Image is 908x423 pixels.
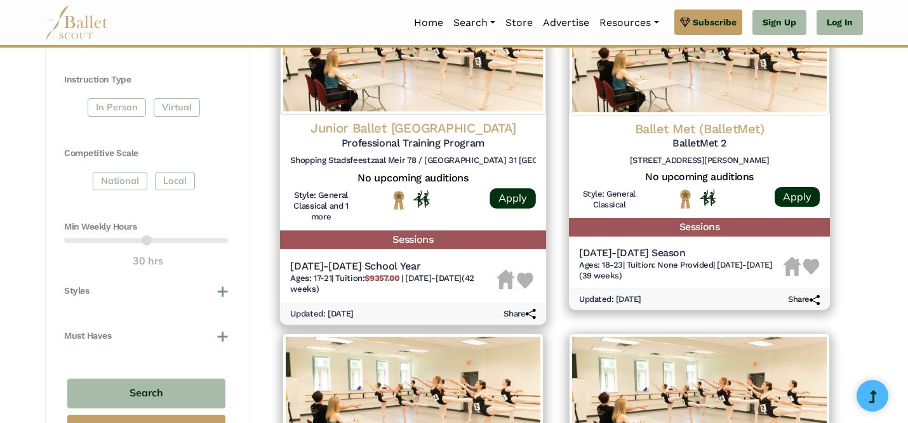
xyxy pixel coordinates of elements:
[290,136,536,150] h5: Professional Training Program
[784,257,801,276] img: Housing Unavailable
[579,260,784,282] h6: | |
[64,285,229,297] button: Styles
[290,259,497,273] h5: [DATE]-[DATE] School Year
[67,379,225,408] button: Search
[133,253,163,270] output: 30 hrs
[290,273,497,294] h6: | |
[569,218,830,237] h5: Sessions
[700,190,716,206] img: In Person
[290,273,331,282] span: Ages: 17-21
[497,270,515,290] img: Housing Unavailable
[693,15,737,29] span: Subscribe
[579,120,820,137] h4: Ballet Met (BalletMet)
[290,120,536,137] h4: Junior Ballet [GEOGRAPHIC_DATA]
[538,10,594,36] a: Advertise
[290,155,536,166] h6: Shopping Stadsfeestzaal Meir 78 / [GEOGRAPHIC_DATA] 31 [GEOGRAPHIC_DATA] 2000
[752,10,806,36] a: Sign Up
[579,247,784,260] h5: [DATE]-[DATE] Season
[64,285,89,297] h4: Styles
[409,10,448,36] a: Home
[627,260,713,270] span: Tuition: None Provided
[290,273,474,294] span: [DATE]-[DATE] (42 weeks)
[579,189,639,211] h6: Style: General Classical
[64,330,111,342] h4: Must Haves
[680,15,690,29] img: gem.svg
[413,190,430,207] img: In Person
[788,294,820,305] h6: Share
[64,221,229,233] h4: Min Weekly Hours
[579,294,641,305] h6: Updated: [DATE]
[64,74,229,86] h4: Instruction Type
[803,259,819,275] img: Heart
[64,330,229,342] button: Must Haves
[517,272,533,289] img: Heart
[335,273,401,282] span: Tuition:
[674,10,742,35] a: Subscribe
[579,155,820,166] h6: [STREET_ADDRESS][PERSON_NAME]
[490,188,535,208] a: Apply
[775,187,820,207] a: Apply
[280,230,546,249] h5: Sessions
[579,171,820,184] h5: No upcoming auditions
[817,10,863,36] a: Log In
[290,171,536,185] h5: No upcoming auditions
[364,273,399,282] b: $9357.00
[64,147,229,160] h4: Competitive Scale
[448,10,500,36] a: Search
[579,137,820,150] h5: BalletMet 2
[290,308,354,319] h6: Updated: [DATE]
[504,308,536,319] h6: Share
[500,10,538,36] a: Store
[594,10,664,36] a: Resources
[391,190,407,210] img: National
[678,189,693,209] img: National
[290,190,352,223] h6: Style: General Classical and 1 more
[579,260,623,270] span: Ages: 18-23
[579,260,772,280] span: [DATE]-[DATE] (39 weeks)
